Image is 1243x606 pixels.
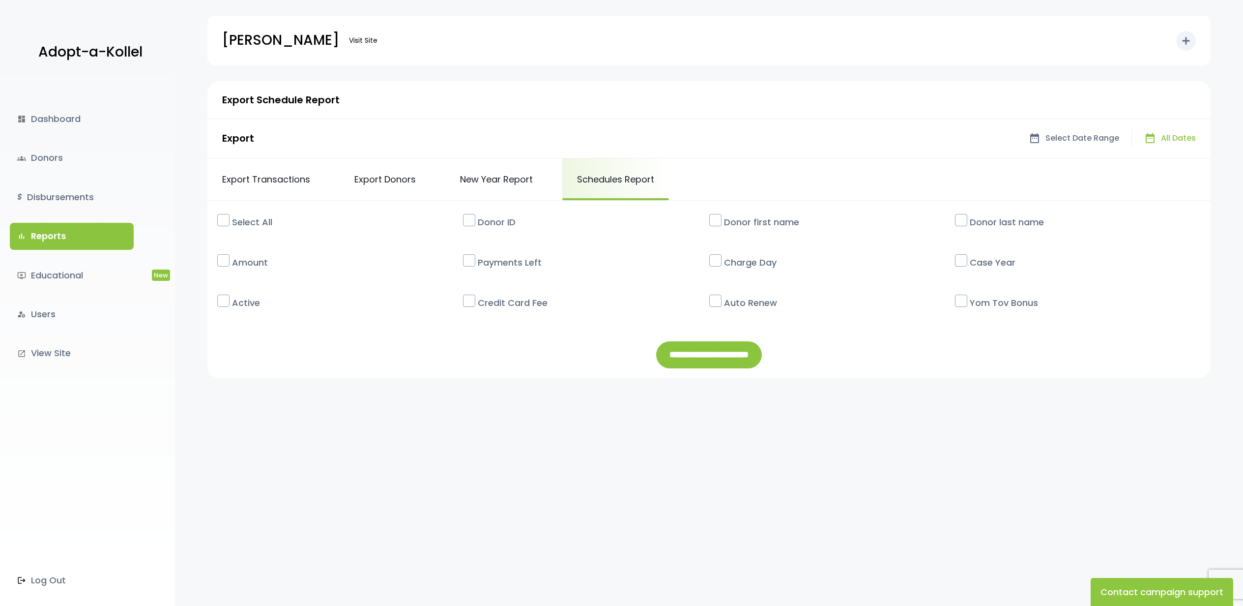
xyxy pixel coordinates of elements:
[1180,35,1192,47] i: add
[1091,578,1233,606] button: Contact campaign support
[965,251,1201,274] label: Case Year
[10,340,134,366] a: launchView Site
[10,106,134,132] a: dashboardDashboard
[227,291,463,314] label: Active
[562,158,669,200] a: Schedules Report
[473,291,709,314] label: Credit Card Fee
[445,158,548,200] a: New Year Report
[10,262,134,289] a: ondemand_videoEducationalNew
[965,291,1201,314] label: Yom Tov Bonus
[17,154,26,163] span: groups
[10,145,134,171] a: groupsDonors
[33,29,143,76] a: Adopt-a-Kollel
[17,115,26,123] i: dashboard
[10,184,134,211] a: $Disbursements
[17,271,26,280] i: ondemand_video
[10,301,134,328] a: manage_accountsUsers
[222,91,340,109] p: Export Schedule Report
[17,232,26,241] i: bar_chart
[1029,132,1041,144] span: date_range
[10,223,134,249] a: bar_chartReports
[38,40,143,64] p: Adopt-a-Kollel
[1045,131,1119,146] span: Select Date Range
[222,129,254,147] p: Export
[227,211,463,234] label: Select All
[1176,31,1196,51] button: add
[152,270,170,281] span: New
[17,349,26,358] i: launch
[719,251,955,274] label: Charge Day
[473,251,709,274] label: Payments Left
[10,567,134,594] a: Log Out
[719,211,955,234] label: Donor first name
[965,211,1201,234] label: Donor last name
[17,310,26,319] i: manage_accounts
[227,251,463,274] label: Amount
[222,28,339,53] p: [PERSON_NAME]
[344,31,382,50] a: Visit Site
[207,158,325,200] a: Export Transactions
[1144,132,1156,144] span: date_range
[473,211,709,234] label: Donor ID
[17,190,22,205] i: $
[340,158,431,200] a: Export Donors
[719,291,955,314] label: Auto Renew
[1161,131,1196,146] span: All Dates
